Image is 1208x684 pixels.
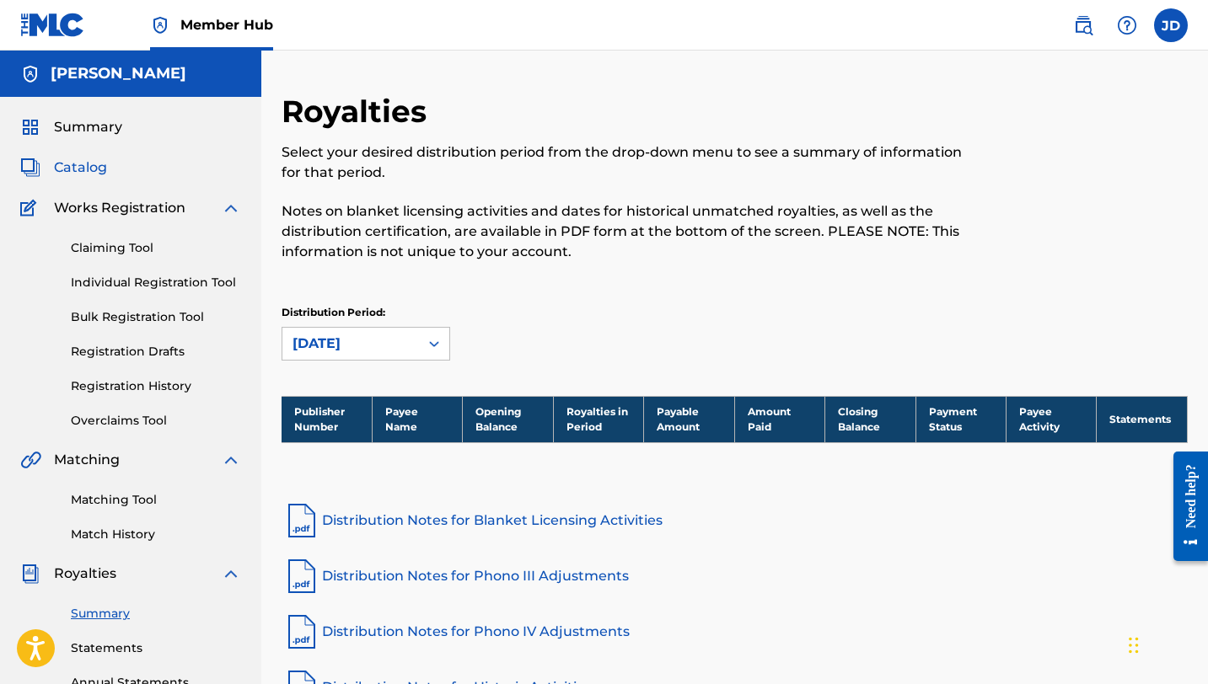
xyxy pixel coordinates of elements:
[20,13,85,37] img: MLC Logo
[71,308,241,326] a: Bulk Registration Tool
[282,556,1188,596] a: Distribution Notes for Phono III Adjustments
[71,274,241,291] a: Individual Registration Tool
[20,64,40,84] img: Accounts
[734,396,824,442] th: Amount Paid
[282,396,372,442] th: Publisher Number
[1154,8,1188,42] div: User Menu
[71,239,241,257] a: Claiming Tool
[825,396,915,442] th: Closing Balance
[54,450,120,470] span: Matching
[71,412,241,430] a: Overclaims Tool
[20,564,40,584] img: Royalties
[282,612,1188,652] a: Distribution Notes for Phono IV Adjustments
[1124,603,1208,684] iframe: Chat Widget
[71,343,241,361] a: Registration Drafts
[1097,396,1188,442] th: Statements
[20,198,42,218] img: Works Registration
[20,117,122,137] a: SummarySummary
[54,198,185,218] span: Works Registration
[20,450,41,470] img: Matching
[282,612,322,652] img: pdf
[20,158,40,178] img: Catalog
[463,396,553,442] th: Opening Balance
[915,396,1006,442] th: Payment Status
[1073,15,1093,35] img: search
[282,93,435,131] h2: Royalties
[20,158,107,178] a: CatalogCatalog
[71,639,241,657] a: Statements
[71,526,241,543] a: Match History
[221,450,241,470] img: expand
[71,377,241,395] a: Registration History
[54,117,122,137] span: Summary
[553,396,643,442] th: Royalties in Period
[221,198,241,218] img: expand
[150,15,170,35] img: Top Rightsholder
[282,500,1188,541] a: Distribution Notes for Blanket Licensing Activities
[1129,620,1139,671] div: Drag
[1117,15,1137,35] img: help
[293,334,409,354] div: [DATE]
[1161,438,1208,574] iframe: Resource Center
[282,305,450,320] p: Distribution Period:
[71,491,241,509] a: Matching Tool
[20,117,40,137] img: Summary
[282,556,322,596] img: pdf
[51,64,186,83] h5: Jeremy L Dean
[1110,8,1144,42] div: Help
[221,564,241,584] img: expand
[1007,396,1097,442] th: Payee Activity
[372,396,462,442] th: Payee Name
[644,396,734,442] th: Payable Amount
[282,500,322,541] img: pdf
[282,142,980,183] p: Select your desired distribution period from the drop-down menu to see a summary of information f...
[180,15,273,35] span: Member Hub
[54,564,116,584] span: Royalties
[71,605,241,623] a: Summary
[54,158,107,178] span: Catalog
[282,201,980,262] p: Notes on blanket licensing activities and dates for historical unmatched royalties, as well as th...
[1066,8,1100,42] a: Public Search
